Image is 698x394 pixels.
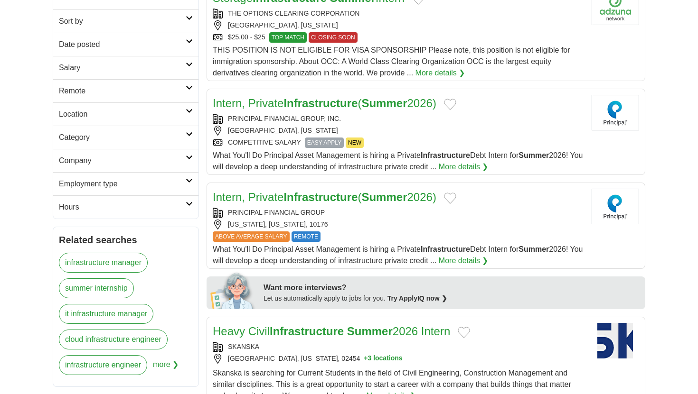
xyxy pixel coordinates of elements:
[361,191,407,203] strong: Summer
[364,354,368,364] span: +
[592,323,639,358] img: Skanska logo
[213,191,436,203] a: Intern, PrivateInfrastructure(Summer2026)
[53,172,198,195] a: Employment type
[59,62,186,73] h2: Salary
[444,192,456,204] button: Add to favorite jobs
[364,354,402,364] button: +3 locations
[213,9,584,18] div: THE OPTIONS CLEARING CORPORATION
[305,137,344,148] span: EASY APPLY
[53,56,198,79] a: Salary
[270,325,344,338] strong: Infrastructure
[59,132,186,143] h2: Category
[53,79,198,102] a: Remote
[264,282,640,293] div: Want more interviews?
[213,46,570,77] span: THIS POSITION IS NOT ELIGIBLE FOR VISA SPONSORSHIP Please note, this position is not eligible for...
[387,294,447,302] a: Try ApplyIQ now ❯
[59,155,186,166] h2: Company
[213,97,436,110] a: Intern, PrivateInfrastructure(Summer2026)
[213,32,584,43] div: $25.00 - $25
[228,343,259,350] a: SKANSKA
[59,16,186,27] h2: Sort by
[228,115,341,122] a: PRINCIPAL FINANCIAL GROUP, INC.
[153,355,179,381] span: more ❯
[213,245,583,265] span: What You'll Do Principal Asset Management is hiring a Private Debt Intern for 2026! You will deve...
[59,178,186,190] h2: Employment type
[59,278,134,298] a: summer internship
[361,97,407,110] strong: Summer
[346,137,364,148] span: NEW
[592,189,639,224] img: Principal Financial Group logo
[519,151,549,159] strong: Summer
[292,231,321,242] span: REMOTE
[421,245,470,253] strong: Infrastructure
[458,327,470,338] button: Add to favorite jobs
[53,9,198,33] a: Sort by
[59,233,193,247] h2: Related searches
[309,32,358,43] span: CLOSING SOON
[347,325,393,338] strong: Summer
[213,220,584,229] div: [US_STATE], [US_STATE], 10176
[59,253,148,273] a: infrastructure manager
[59,202,186,213] h2: Hours
[213,151,583,171] span: What You'll Do Principal Asset Management is hiring a Private Debt Intern for 2026! You will deve...
[210,271,256,309] img: apply-iq-scientist.png
[439,161,489,173] a: More details ❯
[59,304,153,324] a: it infrastructure manager
[228,209,325,216] a: PRINCIPAL FINANCIAL GROUP
[59,39,186,50] h2: Date posted
[59,109,186,120] h2: Location
[59,330,168,349] a: cloud infrastructure engineer
[269,32,307,43] span: TOP MATCH
[519,245,549,253] strong: Summer
[592,95,639,130] img: Principal Financial Group logo
[213,126,584,136] div: [GEOGRAPHIC_DATA], [US_STATE]
[213,354,584,364] div: [GEOGRAPHIC_DATA], [US_STATE], 02454
[53,102,198,126] a: Location
[59,355,147,375] a: infrastructure engineer
[53,195,198,219] a: Hours
[213,137,584,148] div: COMPETITIVE SALARY
[213,231,290,242] span: ABOVE AVERAGE SALARY
[59,85,186,97] h2: Remote
[213,325,450,338] a: Heavy CivilInfrastructure Summer2026 Intern
[439,255,489,266] a: More details ❯
[421,151,470,159] strong: Infrastructure
[415,67,465,79] a: More details ❯
[213,20,584,30] div: [GEOGRAPHIC_DATA], [US_STATE]
[283,97,358,110] strong: Infrastructure
[283,191,358,203] strong: Infrastructure
[444,99,456,110] button: Add to favorite jobs
[53,33,198,56] a: Date posted
[53,126,198,149] a: Category
[53,149,198,172] a: Company
[264,293,640,303] div: Let us automatically apply to jobs for you.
